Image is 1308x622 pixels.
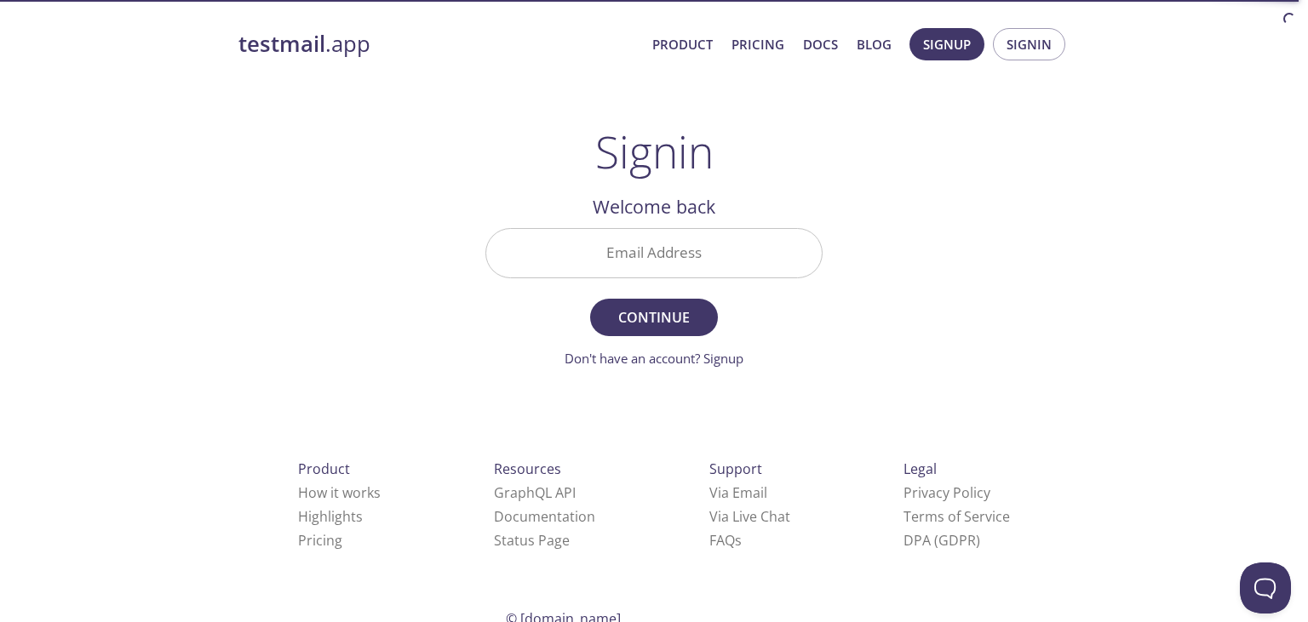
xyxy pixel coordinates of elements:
button: Continue [590,299,718,336]
a: Product [652,33,713,55]
a: Via Email [709,483,767,502]
a: Privacy Policy [904,483,990,502]
a: Don't have an account? Signup [565,350,743,367]
span: s [735,531,742,550]
span: Legal [904,459,937,478]
a: Docs [803,33,838,55]
a: Pricing [298,531,342,550]
h2: Welcome back [485,192,823,221]
a: Documentation [494,507,595,526]
a: Highlights [298,507,363,526]
button: Signup [909,28,984,60]
a: How it works [298,483,381,502]
a: Status Page [494,531,570,550]
a: GraphQL API [494,483,576,502]
a: testmail.app [238,30,639,59]
a: Terms of Service [904,507,1010,526]
a: FAQ [709,531,742,550]
span: Product [298,459,350,478]
h1: Signin [595,126,714,177]
strong: testmail [238,29,325,59]
iframe: Help Scout Beacon - Open [1240,562,1291,613]
a: Pricing [731,33,784,55]
button: Signin [993,28,1065,60]
span: Resources [494,459,561,478]
a: Via Live Chat [709,507,790,526]
a: Blog [857,33,892,55]
span: Signin [1007,33,1052,55]
span: Support [709,459,762,478]
span: Signup [923,33,971,55]
span: Continue [609,305,699,329]
a: DPA (GDPR) [904,531,980,550]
